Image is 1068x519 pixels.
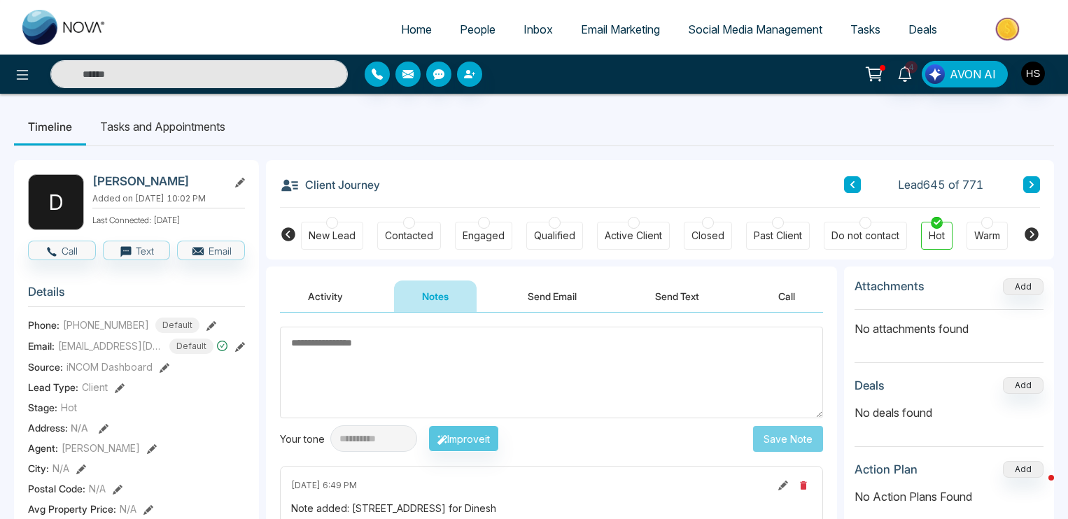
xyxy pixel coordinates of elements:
[905,61,918,73] span: 4
[177,241,245,260] button: Email
[401,22,432,36] span: Home
[836,16,894,43] a: Tasks
[974,229,1000,243] div: Warm
[894,16,951,43] a: Deals
[750,280,823,312] button: Call
[922,61,1008,87] button: AVON AI
[500,280,605,312] button: Send Email
[855,378,885,392] h3: Deals
[831,229,899,243] div: Do not contact
[627,280,727,312] button: Send Text
[387,16,446,43] a: Home
[92,192,245,205] p: Added on [DATE] 10:02 PM
[567,16,674,43] a: Email Marketing
[385,229,433,243] div: Contacted
[120,502,136,516] span: N/A
[855,404,1044,421] p: No deals found
[394,280,477,312] button: Notes
[58,339,163,353] span: [EMAIL_ADDRESS][DOMAIN_NAME]
[510,16,567,43] a: Inbox
[28,318,59,332] span: Phone:
[958,13,1060,45] img: Market-place.gif
[280,280,371,312] button: Activity
[71,422,88,434] span: N/A
[28,174,84,230] div: D
[1003,461,1044,478] button: Add
[28,461,49,476] span: City :
[754,229,802,243] div: Past Client
[86,108,239,145] li: Tasks and Appointments
[925,64,945,84] img: Lead Flow
[28,420,88,435] span: Address:
[155,318,199,333] span: Default
[62,441,140,455] span: [PERSON_NAME]
[82,380,108,394] span: Client
[103,241,171,260] button: Text
[950,66,996,83] span: AVON AI
[66,360,153,374] span: iNCOM Dashboard
[605,229,662,243] div: Active Client
[688,22,822,36] span: Social Media Management
[446,16,510,43] a: People
[309,229,356,243] div: New Lead
[929,229,945,243] div: Hot
[1003,377,1044,394] button: Add
[14,108,86,145] li: Timeline
[524,22,553,36] span: Inbox
[28,481,85,496] span: Postal Code :
[908,22,937,36] span: Deals
[22,10,106,45] img: Nova CRM Logo
[855,488,1044,505] p: No Action Plans Found
[1021,62,1045,85] img: User Avatar
[888,61,922,85] a: 4
[855,279,925,293] h3: Attachments
[92,174,223,188] h2: [PERSON_NAME]
[1020,471,1054,505] iframe: Intercom live chat
[61,400,77,415] span: Hot
[28,360,63,374] span: Source:
[855,462,918,476] h3: Action Plan
[28,400,57,415] span: Stage:
[280,174,380,195] h3: Client Journey
[291,479,357,492] span: [DATE] 6:49 PM
[28,285,245,306] h3: Details
[28,502,116,516] span: Avg Property Price :
[898,176,983,193] span: Lead 645 of 771
[691,229,724,243] div: Closed
[89,481,106,496] span: N/A
[28,339,55,353] span: Email:
[169,339,213,354] span: Default
[28,380,78,394] span: Lead Type:
[280,432,330,446] div: Your tone
[92,211,245,227] p: Last Connected: [DATE]
[534,229,575,243] div: Qualified
[674,16,836,43] a: Social Media Management
[1003,278,1044,295] button: Add
[753,426,823,452] button: Save Note
[63,318,149,332] span: [PHONE_NUMBER]
[855,310,1044,337] p: No attachments found
[28,241,96,260] button: Call
[52,461,69,476] span: N/A
[463,229,505,243] div: Engaged
[460,22,496,36] span: People
[850,22,880,36] span: Tasks
[581,22,660,36] span: Email Marketing
[28,441,58,455] span: Agent:
[1003,280,1044,292] span: Add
